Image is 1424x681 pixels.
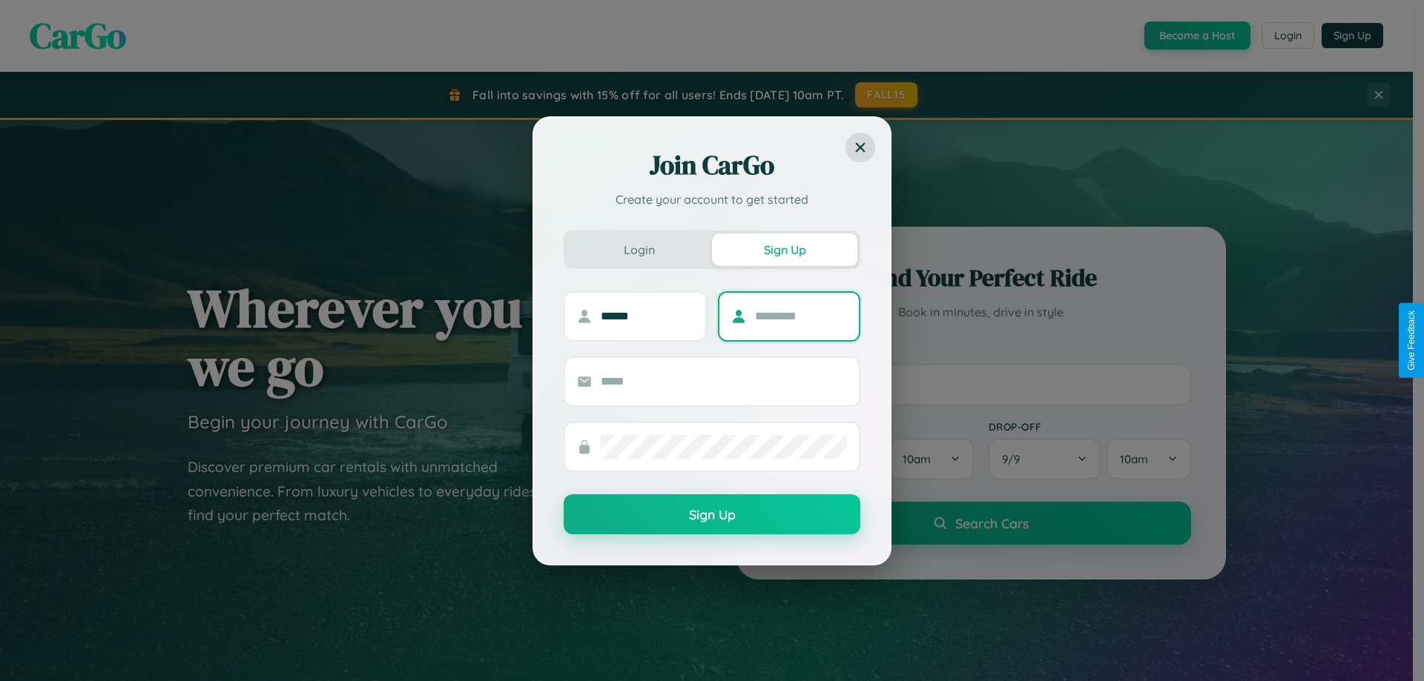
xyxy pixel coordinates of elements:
[1406,310,1417,371] div: Give Feedback
[564,147,860,183] h2: Join CarGo
[712,233,857,266] button: Sign Up
[564,494,860,534] button: Sign Up
[567,233,712,266] button: Login
[564,190,860,208] p: Create your account to get started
